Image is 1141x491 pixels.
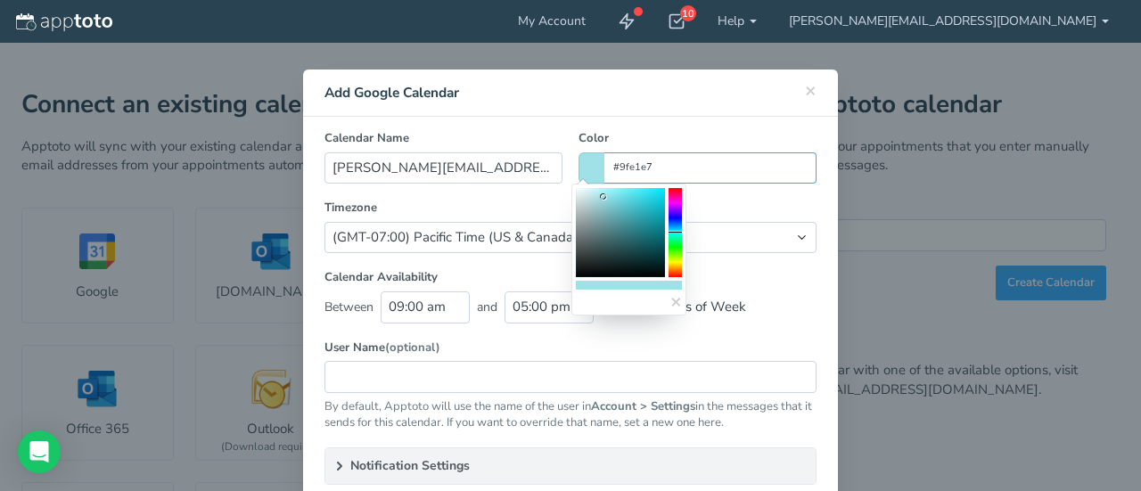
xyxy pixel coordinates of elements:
label: Color [579,130,817,147]
label: Calendar Name [324,130,562,147]
summary: Notification Settings [325,448,816,484]
b: Account > Settings [591,398,695,414]
span: (optional) [385,340,440,356]
span: Between [324,299,373,316]
label: Calendar Availability [324,269,817,286]
div: Open Intercom Messenger [18,430,61,473]
label: User Name [324,340,817,356]
span: and [477,299,497,316]
label: Timezone [324,200,817,217]
h4: Add Google Calendar [324,83,817,102]
p: By default, Apptoto will use the name of the user in in the messages that it sends for this calen... [324,398,817,432]
span: × [805,78,817,102]
button: × [670,292,682,311]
